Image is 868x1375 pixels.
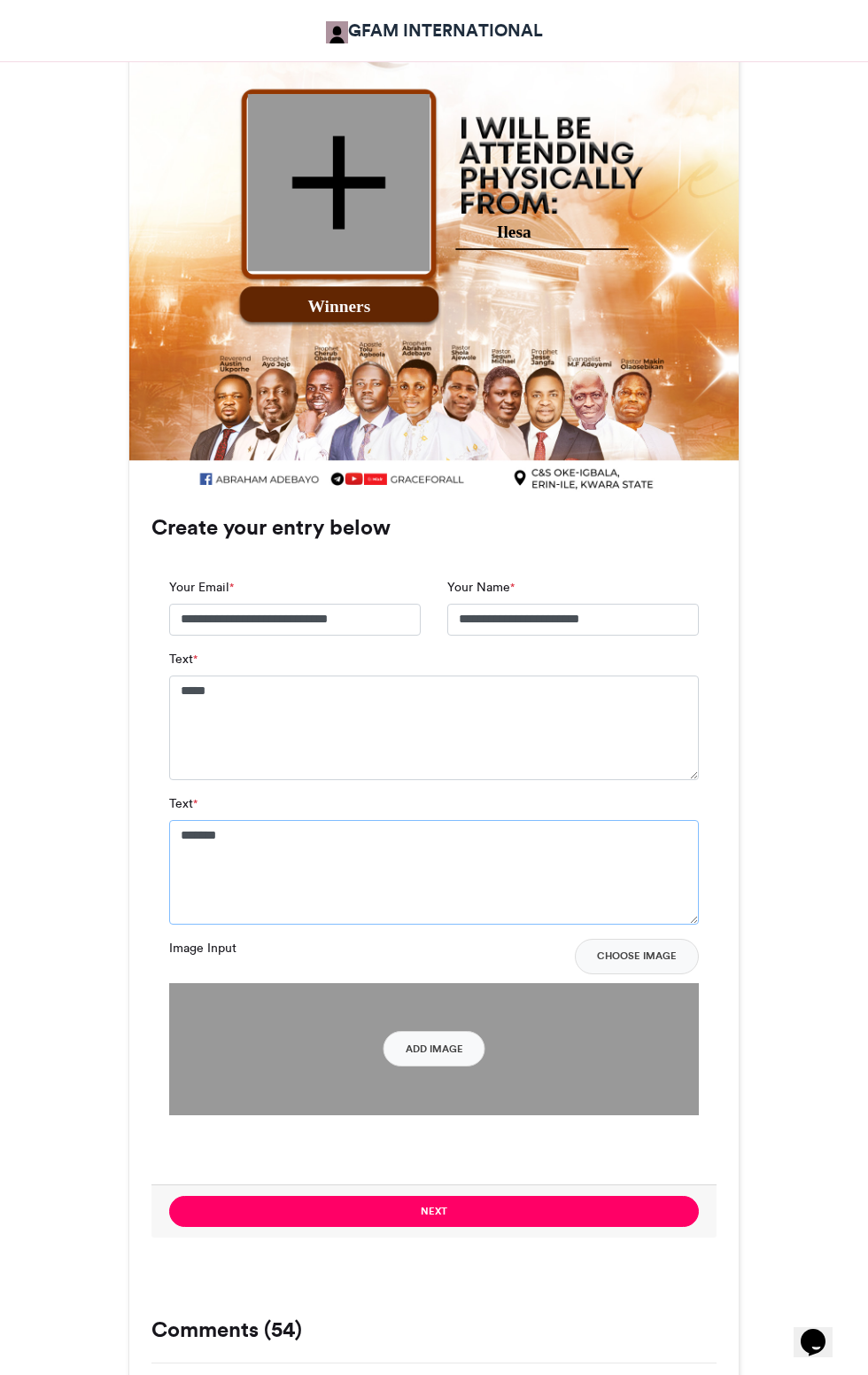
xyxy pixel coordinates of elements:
button: Next [169,1196,699,1227]
label: Text [169,650,198,668]
h3: Create your entry below [151,517,717,538]
label: Image Input [169,939,236,957]
h3: Comments (54) [151,1319,717,1340]
a: GFAM INTERNATIONAL [326,18,543,43]
button: Choose Image [575,939,699,974]
div: Winners [243,293,436,317]
img: GFAM INTERNATIONAL [326,21,348,43]
iframe: chat widget [794,1304,850,1357]
label: Your Email [169,578,234,597]
div: Ilesa [460,219,569,243]
button: Add Image [384,1031,485,1066]
label: Text [169,794,198,813]
label: Your Name [447,578,515,597]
